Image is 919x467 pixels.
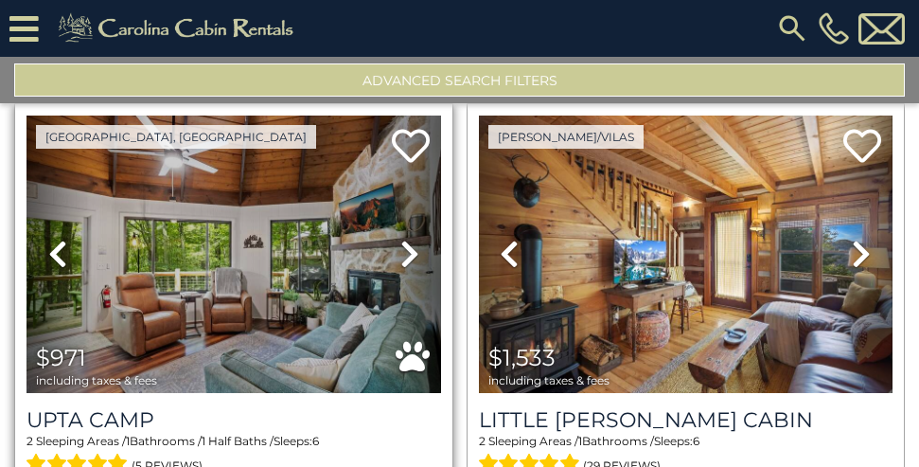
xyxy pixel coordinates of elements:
[48,9,309,47] img: Khaki-logo.png
[126,434,130,448] span: 1
[392,127,430,168] a: Add to favorites
[488,374,610,386] span: including taxes & fees
[479,116,893,393] img: thumbnail_165224677.jpeg
[843,127,881,168] a: Add to favorites
[36,344,86,371] span: $971
[693,434,699,448] span: 6
[36,374,157,386] span: including taxes & fees
[814,12,854,45] a: [PHONE_NUMBER]
[488,344,556,371] span: $1,533
[312,434,319,448] span: 6
[479,407,893,433] h3: Little Birdsong Cabin
[27,407,441,433] a: Upta Camp
[202,434,274,448] span: 1 Half Baths /
[479,434,486,448] span: 2
[488,125,644,149] a: [PERSON_NAME]/Vilas
[578,434,582,448] span: 1
[36,125,316,149] a: [GEOGRAPHIC_DATA], [GEOGRAPHIC_DATA]
[479,407,893,433] a: Little [PERSON_NAME] Cabin
[27,116,441,393] img: thumbnail_167080984.jpeg
[27,434,33,448] span: 2
[775,11,809,45] img: search-regular.svg
[14,63,905,97] button: Advanced Search Filters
